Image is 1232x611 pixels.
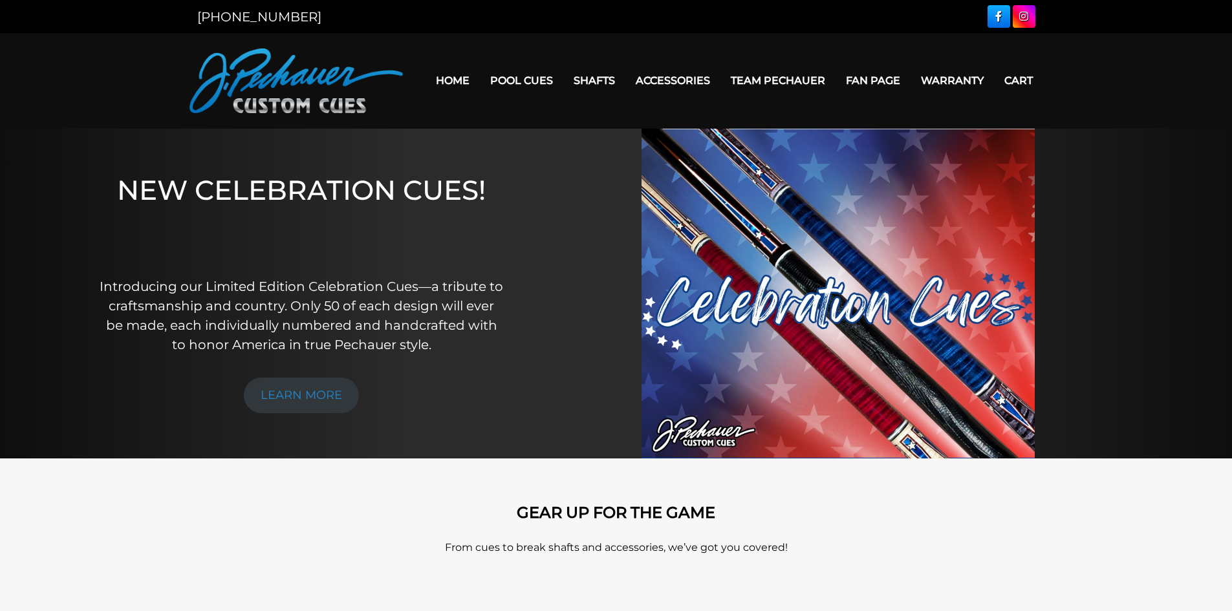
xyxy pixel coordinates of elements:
[248,540,985,555] p: From cues to break shafts and accessories, we’ve got you covered!
[99,174,504,259] h1: NEW CELEBRATION CUES!
[517,503,715,522] strong: GEAR UP FOR THE GAME
[625,64,720,97] a: Accessories
[994,64,1043,97] a: Cart
[480,64,563,97] a: Pool Cues
[563,64,625,97] a: Shafts
[426,64,480,97] a: Home
[99,277,504,354] p: Introducing our Limited Edition Celebration Cues—a tribute to craftsmanship and country. Only 50 ...
[911,64,994,97] a: Warranty
[836,64,911,97] a: Fan Page
[197,9,321,25] a: [PHONE_NUMBER]
[189,48,403,113] img: Pechauer Custom Cues
[244,378,359,413] a: LEARN MORE
[720,64,836,97] a: Team Pechauer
